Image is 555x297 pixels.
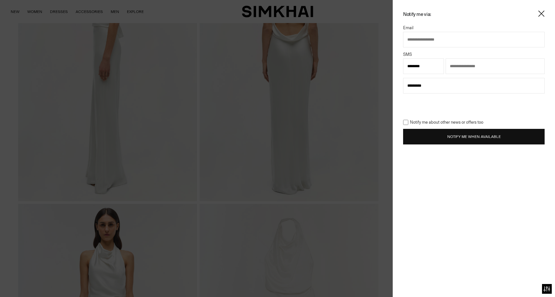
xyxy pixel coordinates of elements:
div: SMS [403,51,412,58]
button: Notify Me When Available [403,129,545,144]
input: Notify me about other news or offers too [403,120,408,125]
div: Notify me via: [403,10,545,18]
div: Email [403,25,413,31]
span: Notify me about other news or offers too [408,119,483,126]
